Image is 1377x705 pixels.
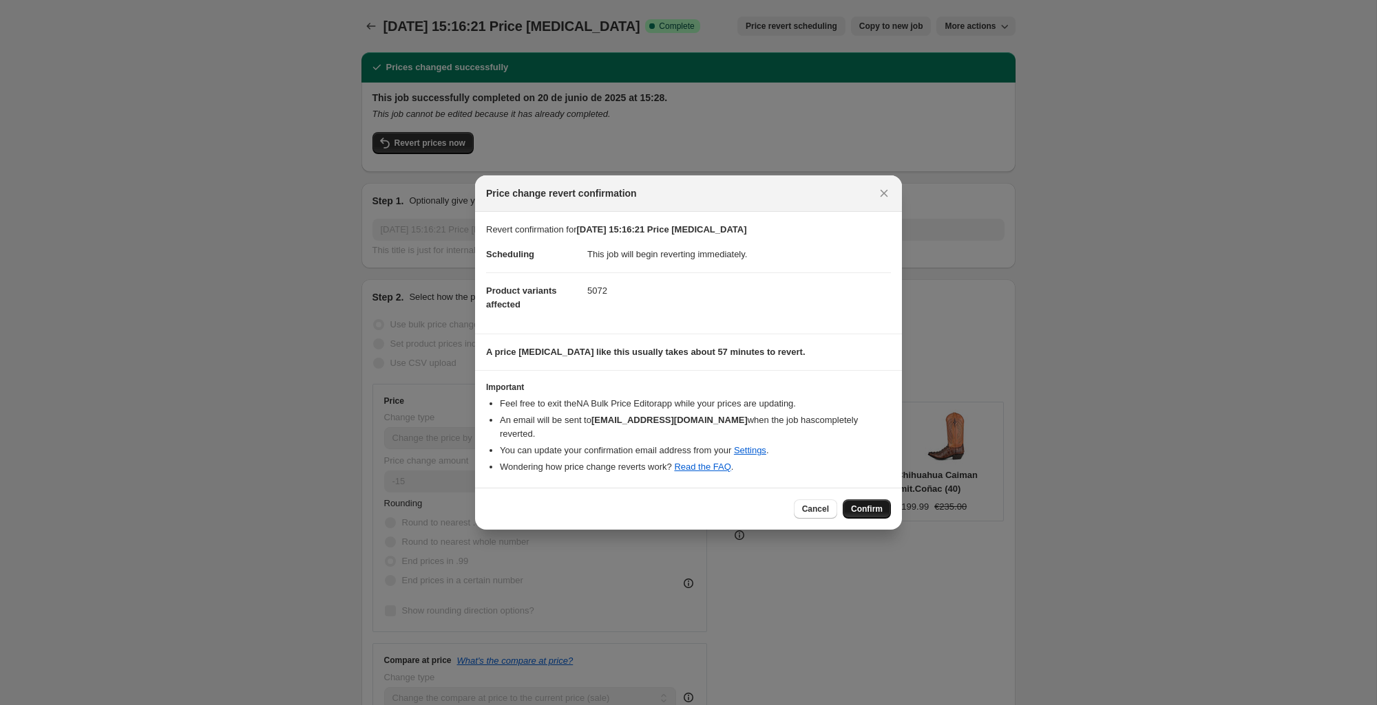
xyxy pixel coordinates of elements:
span: Product variants affected [486,285,557,310]
span: Confirm [851,503,883,514]
b: A price [MEDICAL_DATA] like this usually takes about 57 minutes to revert. [486,347,806,357]
h3: Important [486,382,891,393]
a: Read the FAQ [674,462,730,472]
li: You can update your confirmation email address from your . [500,444,891,457]
li: Wondering how price change reverts work? . [500,460,891,474]
dd: This job will begin reverting immediately. [587,237,891,272]
p: Revert confirmation for [486,223,891,237]
span: Scheduling [486,249,534,259]
span: Cancel [802,503,829,514]
button: Close [874,184,894,203]
button: Cancel [794,499,837,519]
b: [DATE] 15:16:21 Price [MEDICAL_DATA] [577,224,747,235]
span: Price change revert confirmation [486,186,637,200]
dd: 5072 [587,272,891,309]
a: Settings [734,445,766,455]
button: Confirm [843,499,891,519]
li: Feel free to exit the NA Bulk Price Editor app while your prices are updating. [500,397,891,411]
b: [EMAIL_ADDRESS][DOMAIN_NAME] [591,415,748,425]
li: An email will be sent to when the job has completely reverted . [500,413,891,441]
